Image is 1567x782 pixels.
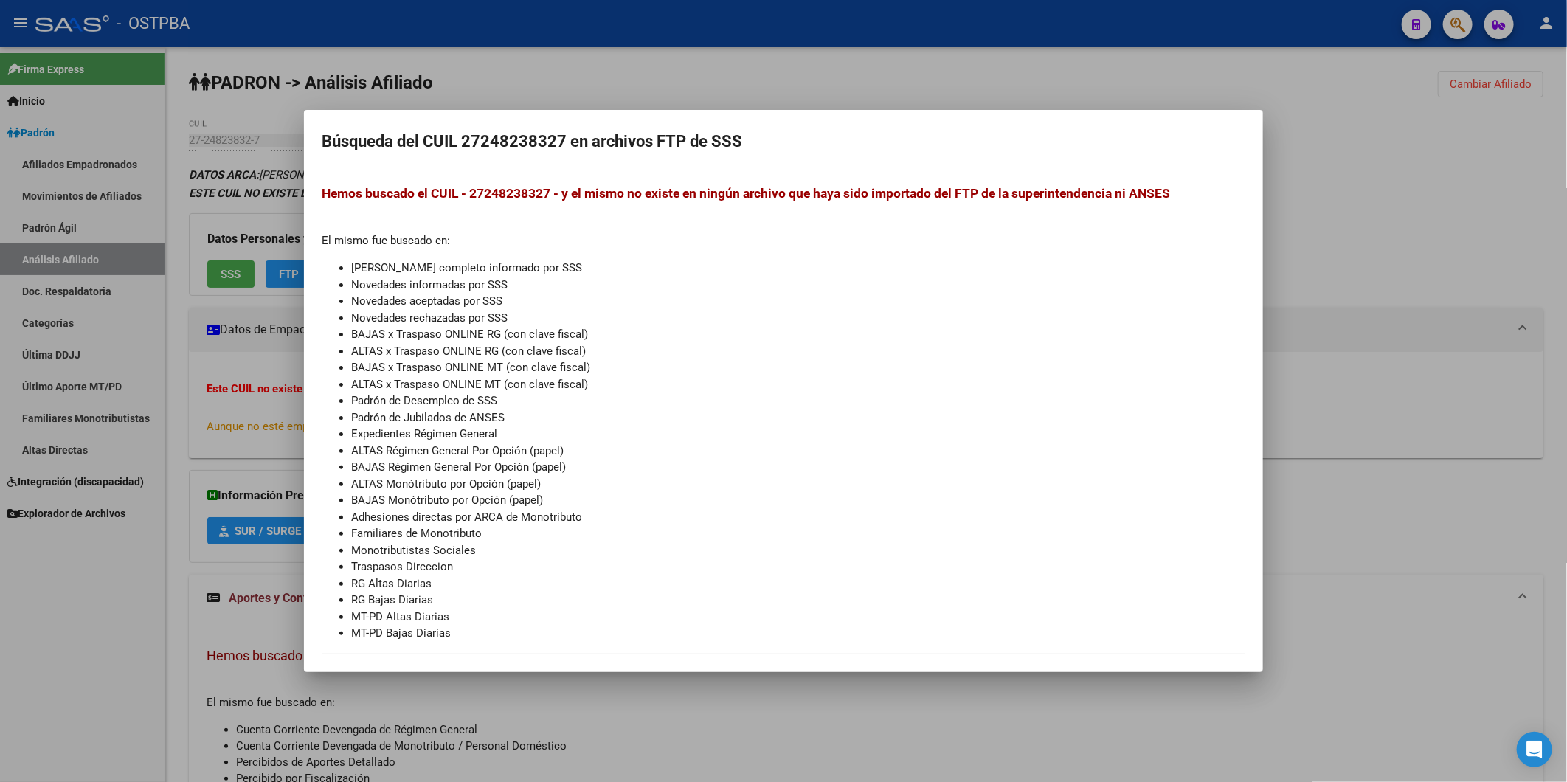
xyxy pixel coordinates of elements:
[351,609,1245,626] li: MT-PD Altas Diarias
[351,260,1245,277] li: [PERSON_NAME] completo informado por SSS
[351,426,1245,443] li: Expedientes Régimen General
[351,277,1245,294] li: Novedades informadas por SSS
[351,492,1245,509] li: BAJAS Monótributo por Opción (papel)
[351,575,1245,592] li: RG Altas Diarias
[351,359,1245,376] li: BAJAS x Traspaso ONLINE MT (con clave fiscal)
[351,409,1245,426] li: Padrón de Jubilados de ANSES
[351,509,1245,526] li: Adhesiones directas por ARCA de Monotributo
[351,392,1245,409] li: Padrón de Desempleo de SSS
[351,542,1245,559] li: Monotributistas Sociales
[351,476,1245,493] li: ALTAS Monótributo por Opción (papel)
[322,128,1245,156] h2: Búsqueda del CUIL 27248238327 en archivos FTP de SSS
[351,625,1245,642] li: MT-PD Bajas Diarias
[322,186,1170,201] span: Hemos buscado el CUIL - 27248238327 - y el mismo no existe en ningún archivo que haya sido import...
[351,343,1245,360] li: ALTAS x Traspaso ONLINE RG (con clave fiscal)
[351,525,1245,542] li: Familiares de Monotributo
[351,443,1245,460] li: ALTAS Régimen General Por Opción (papel)
[351,310,1245,327] li: Novedades rechazadas por SSS
[351,326,1245,343] li: BAJAS x Traspaso ONLINE RG (con clave fiscal)
[351,293,1245,310] li: Novedades aceptadas por SSS
[351,592,1245,609] li: RG Bajas Diarias
[1517,732,1552,767] div: Open Intercom Messenger
[351,459,1245,476] li: BAJAS Régimen General Por Opción (papel)
[322,184,1245,642] div: El mismo fue buscado en:
[351,376,1245,393] li: ALTAS x Traspaso ONLINE MT (con clave fiscal)
[351,558,1245,575] li: Traspasos Direccion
